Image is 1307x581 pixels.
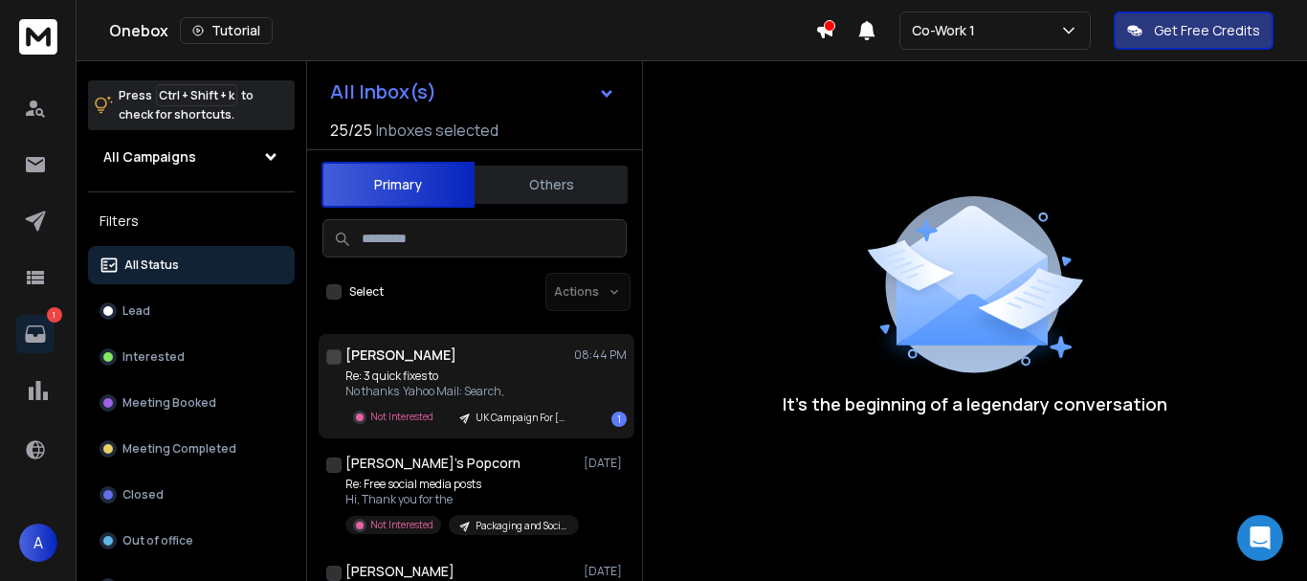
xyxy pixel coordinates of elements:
p: Co-Work 1 [912,21,983,40]
label: Select [349,284,384,300]
p: Not Interested [370,410,433,424]
div: 1 [611,412,627,427]
p: Not Interested [370,518,433,532]
h1: [PERSON_NAME] [345,346,456,365]
button: A [19,524,57,562]
button: Meeting Completed [88,430,295,468]
div: Open Intercom Messenger [1237,515,1283,561]
p: Get Free Credits [1154,21,1260,40]
p: Closed [122,487,164,503]
p: No thanks Yahoo Mail: Search, [345,384,575,399]
button: All Inbox(s) [315,73,631,111]
p: Lead [122,303,150,319]
p: [DATE] [584,564,627,579]
h3: Filters [88,208,295,235]
button: Others [475,164,628,206]
p: Re: 3 quick fixes to [345,369,575,384]
span: Ctrl + Shift + k [156,84,237,106]
p: Meeting Completed [122,441,236,457]
button: All Campaigns [88,138,295,176]
h1: All Campaigns [103,147,196,167]
h1: All Inbox(s) [330,82,436,101]
h1: [PERSON_NAME]'s Popcorn [345,454,521,473]
span: 25 / 25 [330,119,372,142]
button: Get Free Credits [1114,11,1274,50]
p: [DATE] [584,456,627,471]
h3: Inboxes selected [376,119,498,142]
p: Interested [122,349,185,365]
button: Tutorial [180,17,273,44]
button: Out of office [88,522,295,560]
p: Hi, Thank you for the [345,492,575,507]
p: All Status [124,257,179,273]
p: It’s the beginning of a legendary conversation [783,391,1167,417]
a: 1 [16,315,55,353]
button: Interested [88,338,295,376]
p: Press to check for shortcuts. [119,86,254,124]
button: Lead [88,292,295,330]
h1: [PERSON_NAME] [345,562,454,581]
p: Meeting Booked [122,395,216,411]
p: Packaging and Social Media Design [476,519,567,533]
p: 1 [47,307,62,323]
button: Meeting Booked [88,384,295,422]
p: 08:44 PM [574,347,627,363]
p: UK Campaign For [DEMOGRAPHIC_DATA][PERSON_NAME] [476,411,567,425]
p: Out of office [122,533,193,548]
p: Re: Free social media posts [345,477,575,492]
button: Closed [88,476,295,514]
button: All Status [88,246,295,284]
button: Primary [321,162,475,208]
div: Onebox [109,17,815,44]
